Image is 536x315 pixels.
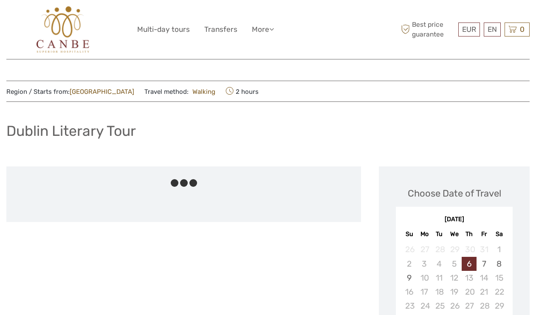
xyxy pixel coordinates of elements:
span: Travel method: [144,85,215,97]
div: Not available Monday, November 24th, 2025 [417,299,432,313]
span: Region / Starts from: [6,87,134,96]
div: Not available Sunday, November 2nd, 2025 [402,257,417,271]
div: Not available Friday, November 21st, 2025 [477,285,491,299]
div: Not available Thursday, November 20th, 2025 [462,285,477,299]
span: 2 hours [226,85,259,97]
span: EUR [462,25,476,34]
div: Not available Friday, November 28th, 2025 [477,299,491,313]
div: Not available Sunday, November 16th, 2025 [402,285,417,299]
div: Not available Wednesday, November 5th, 2025 [447,257,462,271]
div: Tu [432,228,447,240]
a: More [252,23,274,36]
div: Not available Sunday, October 26th, 2025 [402,242,417,256]
span: 0 [519,25,526,34]
div: Not available Wednesday, November 26th, 2025 [447,299,462,313]
div: Choose Friday, November 7th, 2025 [477,257,491,271]
div: Not available Wednesday, October 29th, 2025 [447,242,462,256]
a: Walking [189,88,215,96]
div: Not available Friday, November 14th, 2025 [477,271,491,285]
div: Not available Monday, November 10th, 2025 [417,271,432,285]
div: EN [484,22,501,37]
div: We [447,228,462,240]
div: Th [462,228,477,240]
div: Not available Saturday, November 1st, 2025 [491,242,506,256]
div: Not available Wednesday, November 12th, 2025 [447,271,462,285]
div: Not available Tuesday, November 4th, 2025 [432,257,447,271]
div: Choose Sunday, November 9th, 2025 [402,271,417,285]
div: Mo [417,228,432,240]
div: Not available Tuesday, November 18th, 2025 [432,285,447,299]
div: Sa [491,228,506,240]
span: Best price guarantee [399,20,456,39]
div: Choose Saturday, November 8th, 2025 [491,257,506,271]
div: Not available Friday, October 31st, 2025 [477,242,491,256]
div: [DATE] [396,215,513,224]
h1: Dublin Literary Tour [6,122,136,140]
div: Not available Thursday, October 30th, 2025 [462,242,477,256]
div: Not available Monday, November 17th, 2025 [417,285,432,299]
div: Not available Tuesday, November 25th, 2025 [432,299,447,313]
div: Not available Tuesday, November 11th, 2025 [432,271,447,285]
div: Choose Thursday, November 6th, 2025 [462,257,477,271]
div: Not available Saturday, November 22nd, 2025 [491,285,506,299]
div: Not available Tuesday, October 28th, 2025 [432,242,447,256]
div: Not available Thursday, November 13th, 2025 [462,271,477,285]
div: Not available Wednesday, November 19th, 2025 [447,285,462,299]
a: Multi-day tours [137,23,190,36]
div: Su [402,228,417,240]
div: Not available Monday, November 3rd, 2025 [417,257,432,271]
a: [GEOGRAPHIC_DATA] [70,88,134,96]
div: Fr [477,228,491,240]
div: Not available Monday, October 27th, 2025 [417,242,432,256]
div: Not available Saturday, November 15th, 2025 [491,271,506,285]
a: Transfers [204,23,237,36]
img: 602-0fc6e88d-d366-4c1d-ad88-b45bd91116e8_logo_big.jpg [37,6,90,53]
div: Not available Saturday, November 29th, 2025 [491,299,506,313]
div: Not available Sunday, November 23rd, 2025 [402,299,417,313]
div: Not available Thursday, November 27th, 2025 [462,299,477,313]
div: Choose Date of Travel [408,187,501,200]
